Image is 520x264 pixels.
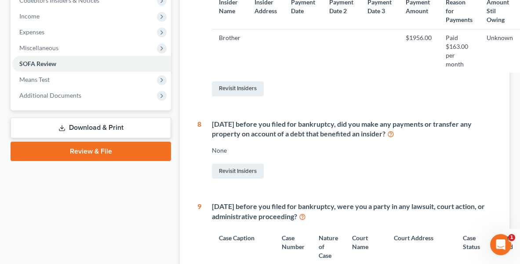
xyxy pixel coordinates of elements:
[212,119,492,139] div: [DATE] before you filed for bankruptcy, did you make any payments or transfer any property on acc...
[19,44,58,51] span: Miscellaneous
[212,81,264,96] a: Revisit Insiders
[508,234,515,241] span: 1
[480,29,520,73] td: Unknown
[197,119,201,181] div: 8
[212,164,264,179] a: Revisit Insiders
[212,29,247,73] td: Brother
[212,146,492,155] div: None
[490,234,511,255] iframe: Intercom live chat
[19,12,40,20] span: Income
[399,29,439,73] td: $1956.00
[19,76,50,83] span: Means Test
[11,142,171,161] a: Review & File
[19,28,44,36] span: Expenses
[12,56,171,72] a: SOFA Review
[11,117,171,138] a: Download & Print
[439,29,480,73] td: Paid $163.00 per month
[19,92,81,99] span: Additional Documents
[19,60,56,67] span: SOFA Review
[212,202,496,222] div: [DATE] before you filed for bankruptcy, were you a party in any lawsuit, court action, or adminis...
